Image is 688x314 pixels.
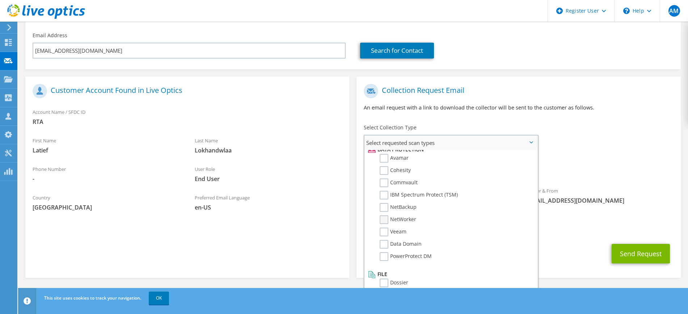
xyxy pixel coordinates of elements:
div: Sender & From [519,183,681,208]
label: IBM Spectrum Protect (TSM) [380,191,458,199]
div: Last Name [187,133,350,158]
label: Dossier [380,279,408,287]
label: Veeam [380,228,406,236]
label: NetBackup [380,203,417,212]
button: Send Request [612,244,670,263]
span: [GEOGRAPHIC_DATA] [33,203,180,211]
div: CC & Reply To [356,212,680,237]
span: - [33,175,180,183]
span: This site uses cookies to track your navigation. [44,295,141,301]
label: NetWorker [380,215,416,224]
div: User Role [187,162,350,186]
label: Avamar [380,154,409,163]
a: Search for Contact [360,43,434,59]
label: PowerProtect DM [380,252,432,261]
span: End User [195,175,342,183]
div: Country [25,190,187,215]
span: Latief [33,146,180,154]
label: Select Collection Type [364,124,417,131]
svg: \n [623,8,630,14]
label: Email Address [33,32,67,39]
h1: Customer Account Found in Live Optics [33,84,338,98]
a: OK [149,292,169,305]
div: To [356,183,519,208]
span: Select requested scan types [364,136,537,150]
li: File [366,270,533,279]
div: Account Name / SFDC ID [25,104,349,129]
span: en-US [195,203,342,211]
span: Lokhandwlaa [195,146,342,154]
span: AM [668,5,680,17]
label: Data Domain [380,240,422,249]
div: First Name [25,133,187,158]
label: Commvault [380,178,418,187]
span: [EMAIL_ADDRESS][DOMAIN_NAME] [526,197,674,205]
div: Phone Number [25,162,187,186]
p: An email request with a link to download the collector will be sent to the customer as follows. [364,104,673,112]
span: RTA [33,118,342,126]
h1: Collection Request Email [364,84,670,98]
div: Preferred Email Language [187,190,350,215]
div: Requested Collections [356,153,680,180]
label: Cohesity [380,166,411,175]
